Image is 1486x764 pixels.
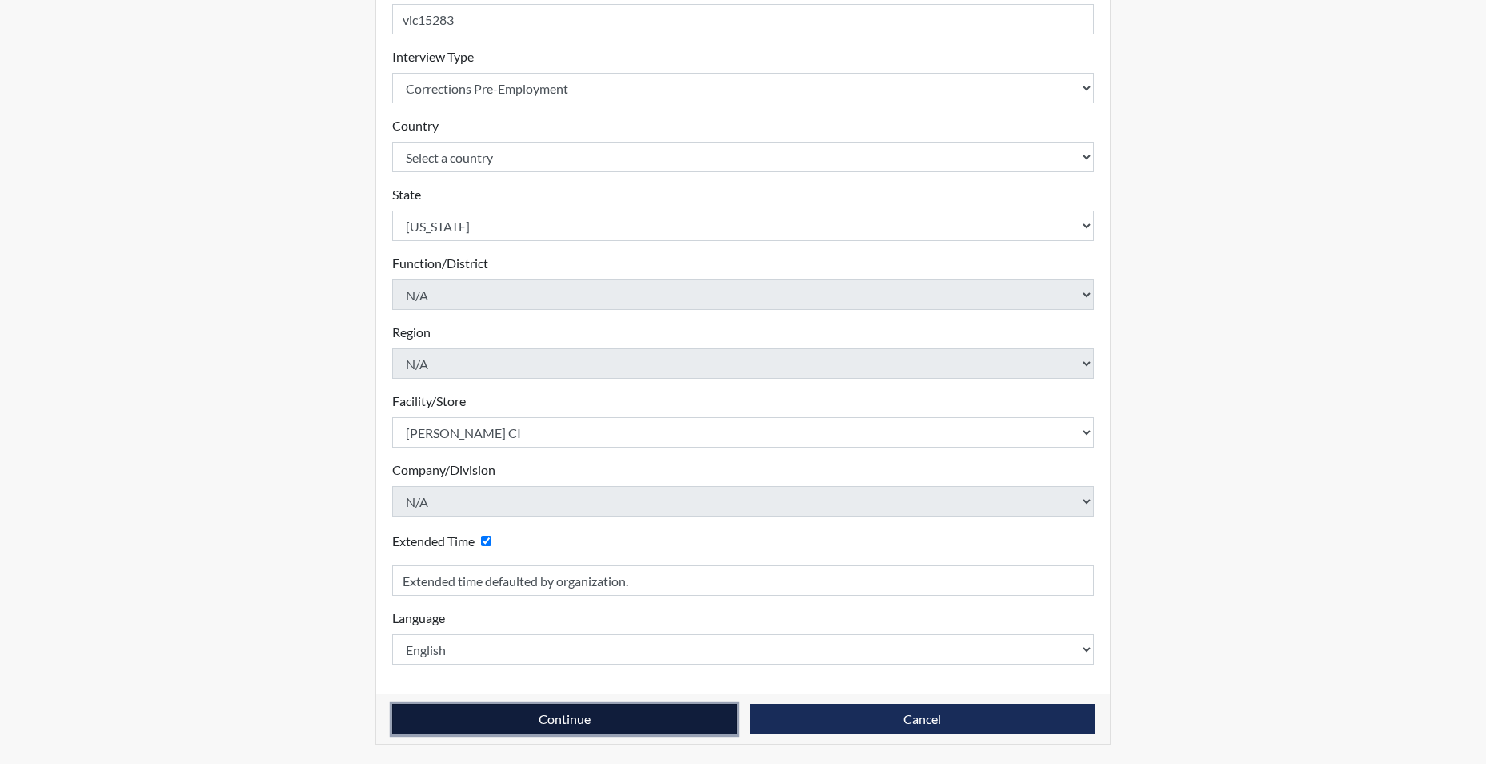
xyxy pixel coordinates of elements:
button: Cancel [750,704,1095,734]
label: Region [392,323,431,342]
div: Checking this box will provide the interviewee with an accomodation of extra time to answer each ... [392,529,498,553]
label: Interview Type [392,47,474,66]
button: Continue [392,704,737,734]
input: Insert a Registration ID, which needs to be a unique alphanumeric value for each interviewee [392,4,1095,34]
label: State [392,185,421,204]
input: Reason for Extension [392,565,1095,596]
label: Extended Time [392,532,475,551]
label: Language [392,609,445,628]
label: Company/Division [392,460,495,480]
label: Facility/Store [392,392,466,411]
label: Country [392,116,439,135]
label: Function/District [392,254,488,273]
